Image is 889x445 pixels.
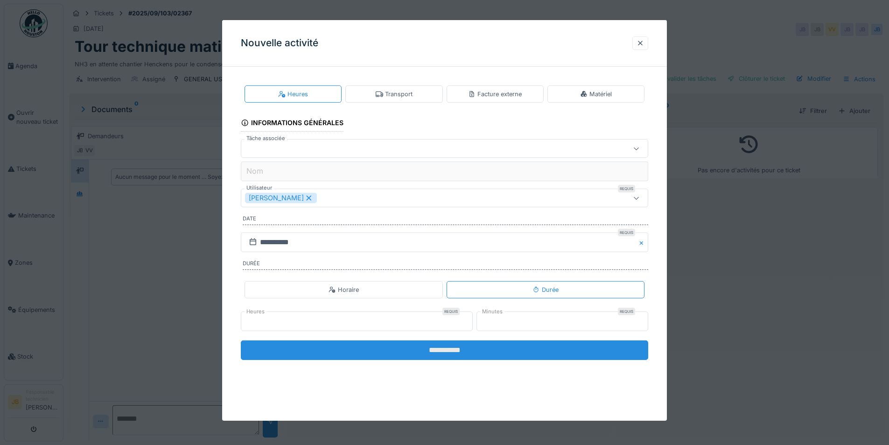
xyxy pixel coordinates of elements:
label: Date [243,215,648,225]
div: Matériel [580,90,612,99]
label: Durée [243,260,648,270]
div: Heures [278,90,308,99]
button: Close [638,233,648,252]
label: Heures [245,308,266,316]
div: Requis [618,185,635,192]
div: Durée [532,285,559,294]
label: Tâche associée [245,134,287,142]
label: Nom [245,165,265,177]
div: Requis [618,229,635,236]
h3: Nouvelle activité [241,37,318,49]
label: Utilisateur [245,184,274,192]
div: Transport [376,90,413,99]
div: Informations générales [241,116,343,132]
div: Facture externe [468,90,522,99]
div: Horaire [329,285,359,294]
div: Requis [618,308,635,315]
div: Requis [442,308,460,315]
label: Minutes [480,308,504,316]
div: [PERSON_NAME] [245,193,317,203]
